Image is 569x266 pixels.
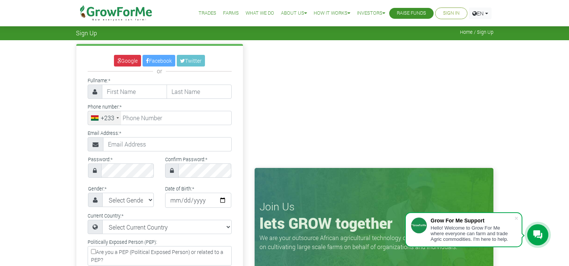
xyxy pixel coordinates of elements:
div: Ghana (Gaana): +233 [88,111,121,125]
a: Raise Funds [397,9,426,17]
a: EN [469,8,492,19]
label: Password: [88,156,112,163]
input: Last Name [167,85,232,99]
label: Confirm Password: [165,156,207,163]
label: Phone number: [88,103,121,110]
div: Grow For Me Support [431,218,514,224]
a: About Us [281,9,307,17]
a: What We Do [246,9,274,17]
input: Are you a PEP (Political Exposed Person) or related to a PEP? [91,249,96,254]
label: Date of Birth: [165,185,194,192]
label: Are you a PEP (Political Exposed Person) or related to a PEP? [88,246,232,266]
div: +233 [101,113,114,122]
h3: Join Us [259,200,489,213]
label: Current Country: [88,212,123,219]
span: Sign Up [76,29,97,36]
label: Fullname: [88,77,110,84]
label: Email Address: [88,130,121,137]
a: Farms [223,9,239,17]
a: Google [114,55,141,66]
div: Hello! Welcome to Grow For Me where everyone can farm and trade Agric commodities. I'm here to help. [431,225,514,242]
input: Phone Number [88,111,232,125]
input: Email Address [103,137,232,151]
input: First Name [102,85,167,99]
a: How it Works [314,9,350,17]
label: Gender: [88,185,106,192]
label: Politically Exposed Person (PEP): [88,239,157,246]
a: Trades [199,9,216,17]
div: or [88,66,232,76]
span: Home / Sign Up [460,29,493,35]
a: Investors [357,9,385,17]
a: Sign In [443,9,460,17]
p: We are your outsource African agricultural technology company that focuses on cultivating large s... [259,233,466,251]
h1: lets GROW together [259,214,489,232]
